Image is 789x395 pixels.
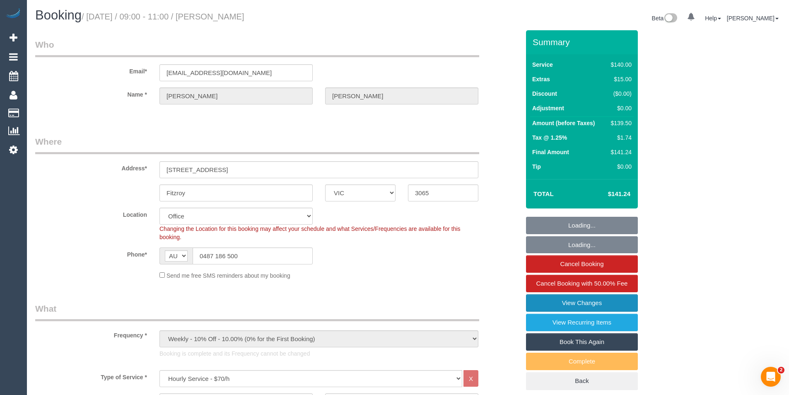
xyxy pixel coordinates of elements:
small: / [DATE] / 09:00 - 11:00 / [PERSON_NAME] [82,12,244,21]
label: Tip [532,162,541,171]
div: $141.24 [608,148,632,156]
img: New interface [664,13,677,24]
span: Changing the Location for this booking may affect your schedule and what Services/Frequencies are... [159,225,461,240]
label: Email* [29,64,153,75]
legend: What [35,303,479,321]
div: $15.00 [608,75,632,83]
div: $139.50 [608,119,632,127]
input: Last Name* [325,87,478,104]
label: Adjustment [532,104,564,112]
a: Help [705,15,721,22]
label: Discount [532,90,557,98]
a: Cancel Booking [526,255,638,273]
span: Send me free SMS reminders about my booking [166,272,290,279]
div: $140.00 [608,61,632,69]
h3: Summary [533,37,634,47]
strong: Total [533,190,554,197]
legend: Where [35,136,479,154]
label: Tax @ 1.25% [532,133,567,142]
a: [PERSON_NAME] [727,15,779,22]
label: Type of Service * [29,370,153,381]
span: 2 [778,367,784,373]
a: Back [526,372,638,390]
a: View Recurring Items [526,314,638,331]
label: Extras [532,75,550,83]
label: Location [29,208,153,219]
div: $0.00 [608,104,632,112]
a: View Changes [526,294,638,312]
span: Booking [35,8,82,22]
img: Automaid Logo [5,8,22,20]
span: Cancel Booking with 50.00% Fee [536,280,628,287]
p: Booking is complete and its Frequency cannot be changed [159,349,478,358]
label: Address* [29,161,153,172]
h4: $141.24 [583,191,630,198]
div: $0.00 [608,162,632,171]
a: Book This Again [526,333,638,351]
input: Phone* [193,247,313,264]
div: $1.74 [608,133,632,142]
label: Final Amount [532,148,569,156]
a: Cancel Booking with 50.00% Fee [526,275,638,292]
input: Suburb* [159,184,313,201]
div: ($0.00) [608,90,632,98]
input: Post Code* [408,184,478,201]
iframe: Intercom live chat [761,367,781,387]
label: Amount (before Taxes) [532,119,595,127]
legend: Who [35,39,479,57]
input: Email* [159,64,313,81]
input: First Name* [159,87,313,104]
label: Service [532,61,553,69]
label: Frequency * [29,328,153,339]
label: Phone* [29,247,153,259]
a: Beta [652,15,678,22]
label: Name * [29,87,153,99]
